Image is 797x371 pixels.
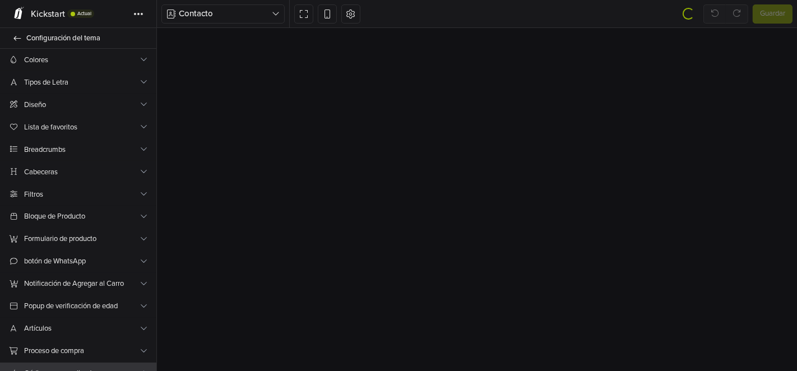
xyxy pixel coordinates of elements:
[24,278,139,290] span: Notificación de Agregar al Carro
[24,54,139,66] span: Colores
[753,4,793,24] button: Guardar
[24,189,139,201] span: Filtros
[179,7,272,20] span: Contacto
[24,256,139,267] span: botón de WhatsApp
[24,99,139,111] span: Diseño
[24,300,139,312] span: Popup de verificación de edad
[161,4,285,24] button: Contacto
[24,77,139,89] span: Tipos de Letra
[77,11,91,16] span: Actual
[24,144,139,156] span: Breadcrumbs
[24,122,139,133] span: Lista de favoritos
[24,233,139,245] span: Formulario de producto
[26,30,143,46] span: Configuración del tema
[24,166,139,178] span: Cabeceras
[31,8,65,20] span: Kickstart
[24,345,139,357] span: Proceso de compra
[24,211,139,222] span: Bloque de Producto
[760,8,785,20] span: Guardar
[24,323,139,335] span: Artículos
